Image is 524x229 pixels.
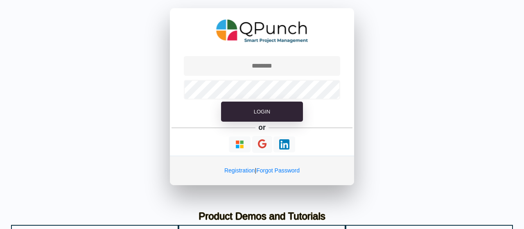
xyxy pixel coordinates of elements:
[273,136,295,152] button: Continue With LinkedIn
[221,102,303,122] button: Login
[256,167,300,174] a: Forgot Password
[224,167,255,174] a: Registration
[216,16,308,46] img: QPunch
[257,122,267,133] h5: or
[279,139,289,150] img: Loading...
[254,109,270,115] span: Login
[17,211,507,222] h3: Product Demos and Tutorials
[252,136,272,153] button: Continue With Google
[229,136,251,152] button: Continue With Microsoft Azure
[235,139,245,150] img: Loading...
[170,156,354,185] div: |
